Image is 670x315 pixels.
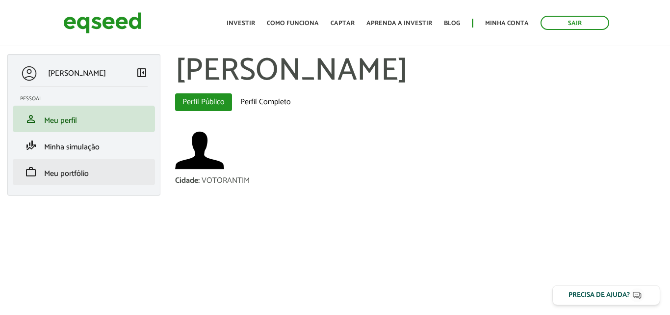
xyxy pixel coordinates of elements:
[63,10,142,36] img: EqSeed
[48,69,106,78] p: [PERSON_NAME]
[267,20,319,27] a: Como funciona
[44,141,100,154] span: Minha simulação
[25,140,37,151] span: finance_mode
[13,132,155,159] li: Minha simulação
[541,16,609,30] a: Sair
[485,20,529,27] a: Minha conta
[136,67,148,81] a: Colapsar menu
[175,126,224,175] img: Foto de JOEL GONÇALVES MARTINS
[366,20,432,27] a: Aprenda a investir
[227,20,255,27] a: Investir
[202,177,250,185] div: VOTORANTIM
[444,20,460,27] a: Blog
[175,93,232,111] a: Perfil Público
[331,20,355,27] a: Captar
[20,166,148,178] a: workMeu portfólio
[25,113,37,125] span: person
[136,67,148,79] span: left_panel_close
[20,113,148,125] a: personMeu perfil
[20,140,148,151] a: finance_modeMinha simulação
[13,159,155,185] li: Meu portfólio
[44,114,77,127] span: Meu perfil
[13,106,155,132] li: Meu perfil
[25,166,37,178] span: work
[175,177,202,185] div: Cidade
[175,126,224,175] a: Ver perfil do usuário.
[198,174,200,187] span: :
[20,96,155,102] h2: Pessoal
[44,167,89,180] span: Meu portfólio
[175,54,663,88] h1: [PERSON_NAME]
[233,93,298,111] a: Perfil Completo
